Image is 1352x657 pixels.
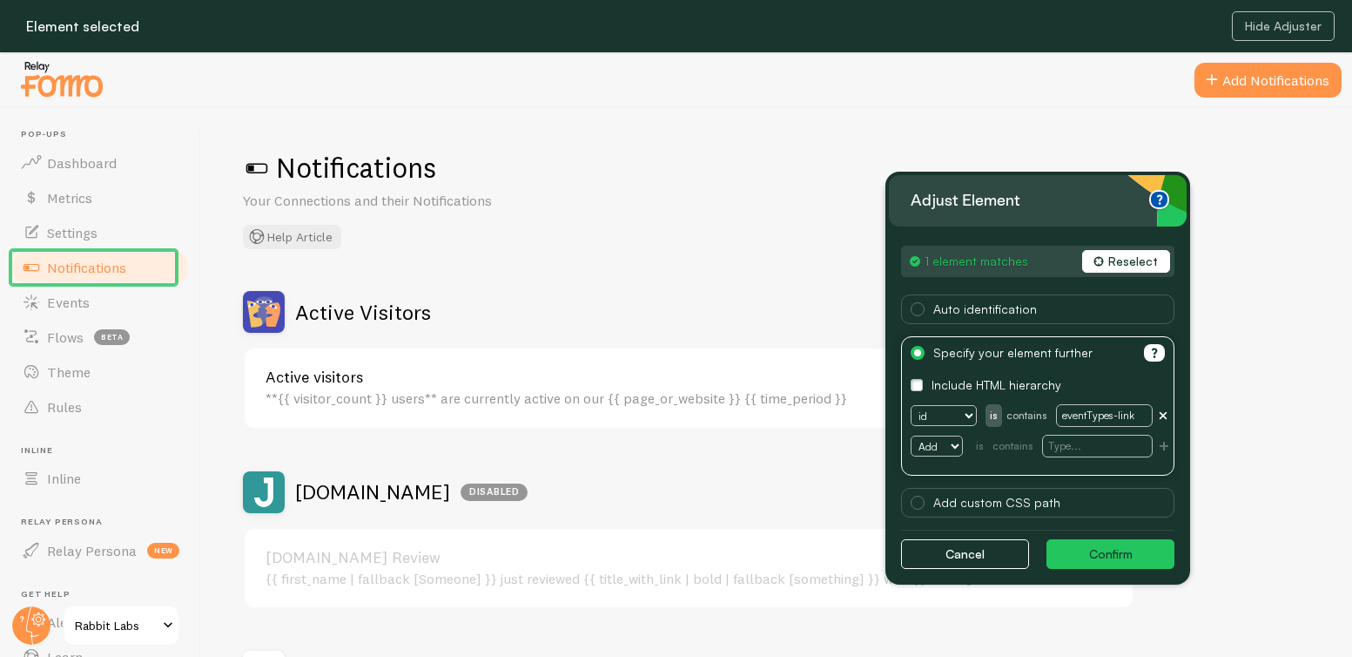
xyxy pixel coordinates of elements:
[47,398,82,416] span: Rules
[47,189,92,207] span: Metrics
[10,285,190,320] a: Events
[147,543,179,559] span: new
[47,542,137,559] span: Relay Persona
[21,589,190,600] span: Get Help
[63,605,180,647] a: Rabbit Labs
[47,294,90,311] span: Events
[47,154,117,172] span: Dashboard
[266,369,1001,385] a: Active visitors
[10,389,190,424] a: Rules
[10,250,190,285] a: Notifications
[266,550,1001,566] a: [DOMAIN_NAME] Review
[21,445,190,457] span: Inline
[266,390,1001,406] div: **{{ visitor_count }} users** are currently active on our {{ page_or_website }} {{ time_period }}
[10,215,190,250] a: Settings
[266,571,1001,586] div: {{ first_name | fallback [Someone] }} just reviewed {{ title_with_link | bold | fallback [somethi...
[461,484,528,501] div: Disabled
[243,291,285,333] img: Active Visitors
[10,320,190,355] a: Flows beta
[47,328,84,346] span: Flows
[243,471,285,513] img: Judge.me
[10,146,190,180] a: Dashboard
[10,355,190,389] a: Theme
[75,615,158,636] span: Rabbit Labs
[243,225,341,249] button: Help Article
[243,191,661,211] p: Your Connections and their Notifications
[18,57,105,101] img: fomo-relay-logo-orange.svg
[243,150,1310,186] h1: Notifications
[10,180,190,215] a: Metrics
[295,478,528,505] h2: [DOMAIN_NAME]
[295,299,431,326] h2: Active Visitors
[21,517,190,528] span: Relay Persona
[47,470,81,487] span: Inline
[10,461,190,496] a: Inline
[94,329,130,345] span: beta
[47,224,98,241] span: Settings
[47,363,91,381] span: Theme
[47,259,126,276] span: Notifications
[10,533,190,568] a: Relay Persona new
[21,129,190,140] span: Pop-ups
